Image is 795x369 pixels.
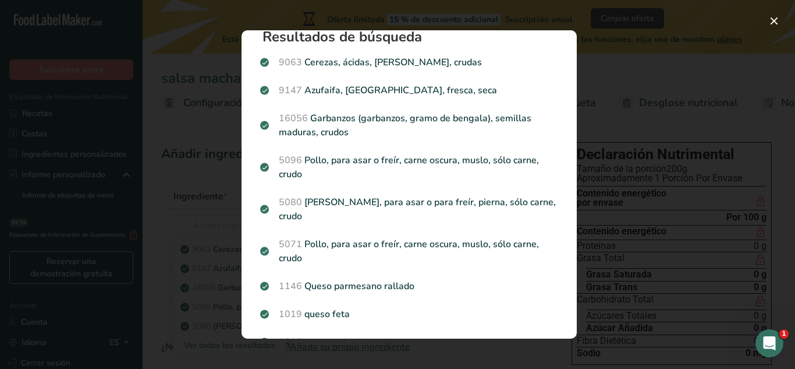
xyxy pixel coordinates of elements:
[279,280,302,293] span: 1146
[260,237,558,265] p: Pollo, para asar o freír, carne oscura, muslo, sólo carne, crudo
[260,279,558,293] p: Queso parmesano rallado
[262,30,565,44] h1: Resultados de búsqueda
[260,55,558,69] p: Cerezas, ácidas, [PERSON_NAME], crudas
[779,329,789,339] span: 1
[279,84,302,97] span: 9147
[260,153,558,181] p: Pollo, para asar o freír, carne oscura, muslo, sólo carne, crudo
[260,335,558,349] p: queso, edam
[279,238,302,251] span: 5071
[260,111,558,139] p: Garbanzos (garbanzos, gramo de bengala), semillas maduras, crudos
[279,154,302,167] span: 5096
[279,308,302,321] span: 1019
[755,329,783,357] iframe: Intercom live chat
[260,307,558,321] p: queso feta
[260,195,558,223] p: [PERSON_NAME], para asar o para freír, pierna, sólo carne, crudo
[279,56,302,69] span: 9063
[279,196,302,209] span: 5080
[279,336,302,349] span: 1018
[279,112,308,125] span: 16056
[260,83,558,97] p: Azufaifa, [GEOGRAPHIC_DATA], fresca, seca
